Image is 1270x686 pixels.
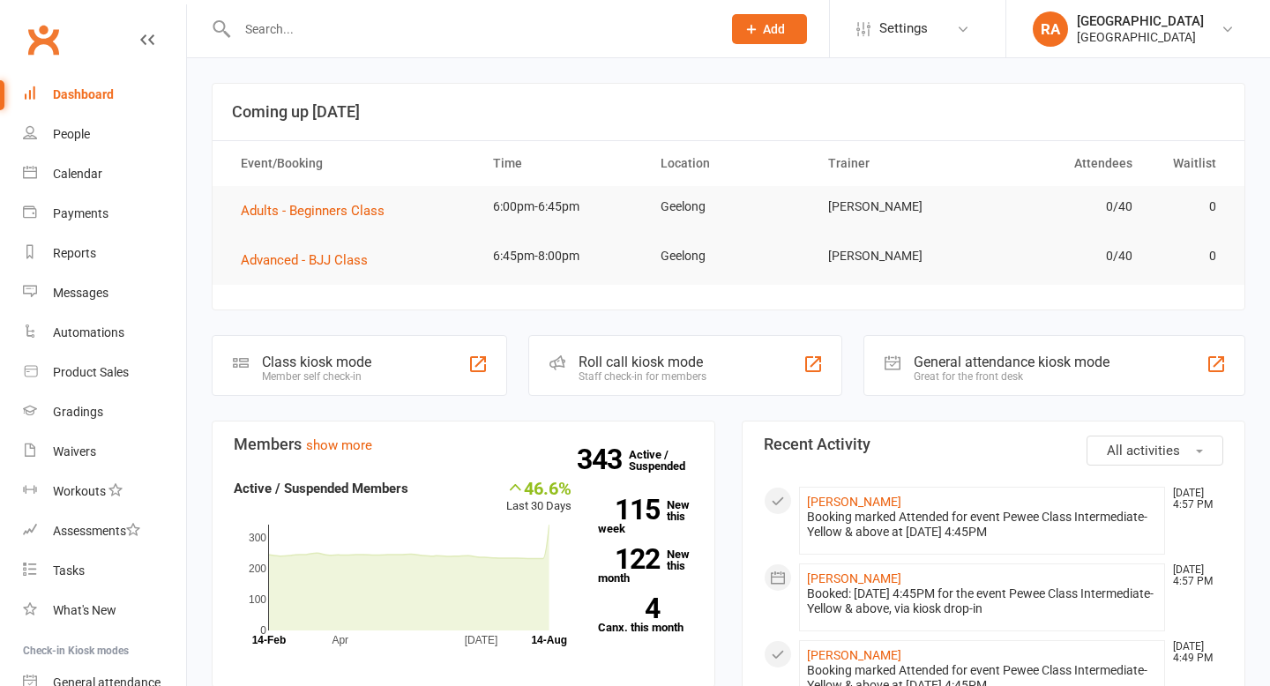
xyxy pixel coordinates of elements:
strong: 122 [598,546,660,572]
a: Product Sales [23,353,186,392]
button: Add [732,14,807,44]
a: 115New this week [598,499,693,534]
strong: 343 [577,446,629,473]
div: Roll call kiosk mode [579,354,706,370]
a: Calendar [23,154,186,194]
div: People [53,127,90,141]
div: Last 30 Days [506,478,571,516]
a: Workouts [23,472,186,511]
a: Clubworx [21,18,65,62]
div: Calendar [53,167,102,181]
div: Messages [53,286,108,300]
div: Tasks [53,563,85,578]
a: Tasks [23,551,186,591]
td: 0 [1148,186,1232,227]
a: People [23,115,186,154]
a: 4Canx. this month [598,598,693,633]
a: Gradings [23,392,186,432]
a: Assessments [23,511,186,551]
span: Advanced - BJJ Class [241,252,368,268]
a: Messages [23,273,186,313]
a: What's New [23,591,186,630]
td: 0 [1148,235,1232,277]
td: 6:00pm-6:45pm [477,186,645,227]
div: Automations [53,325,124,339]
div: Great for the front desk [914,370,1109,383]
th: Time [477,141,645,186]
div: Payments [53,206,108,220]
div: 46.6% [506,478,571,497]
td: [PERSON_NAME] [812,186,980,227]
div: Staff check-in for members [579,370,706,383]
h3: Recent Activity [764,436,1223,453]
a: 343Active / Suspended [629,436,706,485]
div: Workouts [53,484,106,498]
time: [DATE] 4:57 PM [1164,564,1222,587]
div: Waivers [53,444,96,459]
div: RA [1033,11,1068,47]
a: show more [306,437,372,453]
td: [PERSON_NAME] [812,235,980,277]
div: General attendance kiosk mode [914,354,1109,370]
div: Member self check-in [262,370,371,383]
a: Automations [23,313,186,353]
th: Attendees [980,141,1147,186]
a: Dashboard [23,75,186,115]
a: Reports [23,234,186,273]
a: 122New this month [598,548,693,584]
th: Trainer [812,141,980,186]
div: Dashboard [53,87,114,101]
td: 0/40 [980,235,1147,277]
span: Adults - Beginners Class [241,203,385,219]
td: Geelong [645,186,812,227]
time: [DATE] 4:49 PM [1164,641,1222,664]
a: Waivers [23,432,186,472]
strong: 115 [598,496,660,523]
div: Booked: [DATE] 4:45PM for the event Pewee Class Intermediate- Yellow & above, via kiosk drop-in [807,586,1157,616]
div: Gradings [53,405,103,419]
div: What's New [53,603,116,617]
a: [PERSON_NAME] [807,648,901,662]
button: Advanced - BJJ Class [241,250,380,271]
button: All activities [1087,436,1223,466]
td: 6:45pm-8:00pm [477,235,645,277]
span: Add [763,22,785,36]
div: [GEOGRAPHIC_DATA] [1077,13,1204,29]
div: Booking marked Attended for event Pewee Class Intermediate- Yellow & above at [DATE] 4:45PM [807,510,1157,540]
td: Geelong [645,235,812,277]
time: [DATE] 4:57 PM [1164,488,1222,511]
div: [GEOGRAPHIC_DATA] [1077,29,1204,45]
div: Reports [53,246,96,260]
span: Settings [879,9,928,48]
div: Assessments [53,524,140,538]
div: Product Sales [53,365,129,379]
th: Waitlist [1148,141,1232,186]
input: Search... [232,17,709,41]
th: Event/Booking [225,141,477,186]
a: [PERSON_NAME] [807,495,901,509]
div: Class kiosk mode [262,354,371,370]
a: [PERSON_NAME] [807,571,901,585]
th: Location [645,141,812,186]
strong: 4 [598,595,660,622]
span: All activities [1107,443,1180,459]
h3: Coming up [DATE] [232,103,1225,121]
a: Payments [23,194,186,234]
td: 0/40 [980,186,1147,227]
button: Adults - Beginners Class [241,200,397,221]
strong: Active / Suspended Members [234,481,408,496]
h3: Members [234,436,693,453]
